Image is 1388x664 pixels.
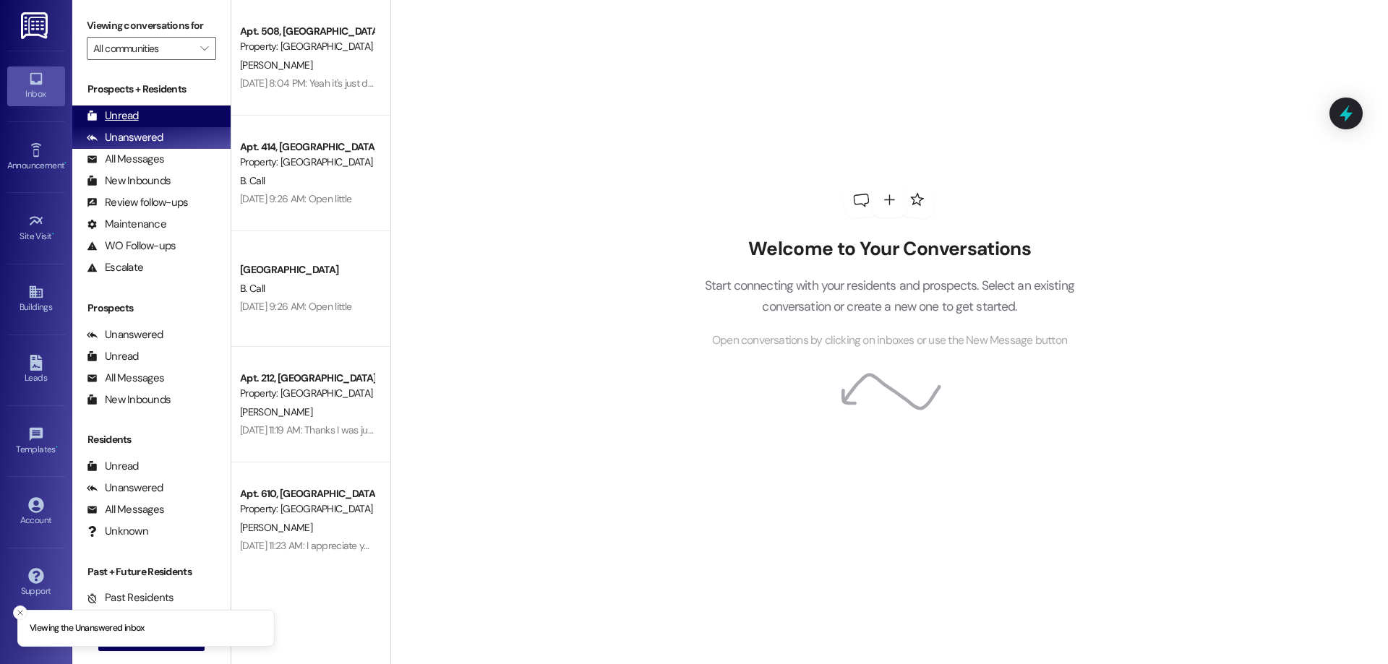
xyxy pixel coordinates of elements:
div: [GEOGRAPHIC_DATA] [240,262,374,277]
span: • [64,158,67,168]
a: Leads [7,350,65,389]
div: Past Residents [87,590,174,605]
div: Property: [GEOGRAPHIC_DATA] [240,155,374,170]
a: Templates • [7,422,65,461]
div: Unread [87,459,139,474]
div: All Messages [87,371,164,386]
div: Residents [72,432,231,447]
div: [DATE] 9:26 AM: Open little [240,192,351,205]
span: [PERSON_NAME] [240,521,312,534]
div: Unanswered [87,130,163,145]
a: Buildings [7,280,65,319]
div: Apt. 508, [GEOGRAPHIC_DATA] [240,24,374,39]
span: B. Call [240,282,265,295]
div: New Inbounds [87,392,171,408]
div: Unanswered [87,480,163,496]
span: • [56,442,58,452]
h2: Welcome to Your Conversations [682,238,1096,261]
div: Property: [GEOGRAPHIC_DATA] [240,386,374,401]
div: Property: [GEOGRAPHIC_DATA] [240,501,374,517]
div: Apt. 610, [GEOGRAPHIC_DATA] [240,486,374,501]
div: Escalate [87,260,143,275]
div: Unread [87,349,139,364]
label: Viewing conversations for [87,14,216,37]
div: [DATE] 11:19 AM: Thanks I was just waiting to pay until that charge was removed [240,423,567,436]
span: [PERSON_NAME] [240,59,312,72]
div: Property: [GEOGRAPHIC_DATA] [240,39,374,54]
div: New Inbounds [87,173,171,189]
div: Unanswered [87,327,163,342]
div: All Messages [87,152,164,167]
div: Unknown [87,524,148,539]
a: Inbox [7,66,65,105]
div: [DATE] 11:23 AM: I appreciate your efforts, thank you! [240,539,455,552]
div: Prospects + Residents [72,82,231,97]
div: [DATE] 8:04 PM: Yeah it's just draining slowly [240,77,424,90]
button: Close toast [13,605,27,620]
div: Apt. 414, [GEOGRAPHIC_DATA] [240,139,374,155]
input: All communities [93,37,193,60]
span: • [52,229,54,239]
div: Unread [87,108,139,124]
p: Viewing the Unanswered inbox [30,622,145,635]
div: Past + Future Residents [72,564,231,579]
div: WO Follow-ups [87,238,176,254]
div: Maintenance [87,217,166,232]
a: Site Visit • [7,209,65,248]
a: Support [7,564,65,603]
div: Prospects [72,301,231,316]
div: Apt. 212, [GEOGRAPHIC_DATA] [240,371,374,386]
div: [DATE] 9:26 AM: Open little [240,300,351,313]
span: Open conversations by clicking on inboxes or use the New Message button [712,332,1067,350]
div: Review follow-ups [87,195,188,210]
span: B. Call [240,174,265,187]
div: All Messages [87,502,164,517]
a: Account [7,493,65,532]
span: [PERSON_NAME] [240,405,312,418]
img: ResiDesk Logo [21,12,51,39]
p: Start connecting with your residents and prospects. Select an existing conversation or create a n... [682,275,1096,316]
i:  [200,43,208,54]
